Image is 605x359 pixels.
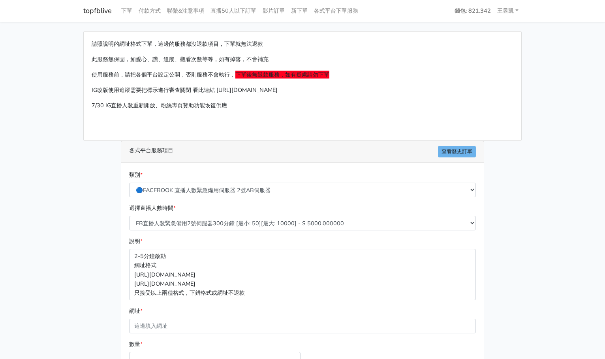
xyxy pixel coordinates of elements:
label: 網址 [129,307,143,316]
label: 數量 [129,340,143,349]
p: 使用服務前，請把各個平台設定公開，否則服務不會執行， [92,70,513,79]
p: IG改版使用追蹤需要把標示進行審查關閉 看此連結 [URL][DOMAIN_NAME] [92,86,513,95]
div: 各式平台服務項目 [121,141,484,163]
a: 王昱凱 [494,3,522,19]
a: topfblive [83,3,112,19]
label: 類別 [129,170,143,179]
a: 錢包: 821.342 [451,3,494,19]
a: 聯繫&注意事項 [164,3,207,19]
input: 這邊填入網址 [129,319,476,333]
label: 說明 [129,237,143,246]
label: 選擇直播人數時間 [129,204,176,213]
a: 直播50人以下訂單 [207,3,259,19]
p: 此服務無保固，如愛心、讚、追蹤、觀看次數等等，如有掉落，不會補充 [92,55,513,64]
strong: 錢包: 821.342 [455,7,491,15]
a: 下單 [118,3,135,19]
a: 付款方式 [135,3,164,19]
a: 新下單 [288,3,311,19]
span: 下單後無退款服務，如有疑慮請勿下單 [235,71,329,79]
p: 2-5分鐘啟動 網址格式 [URL][DOMAIN_NAME] [URL][DOMAIN_NAME] 只接受以上兩種格式，下錯格式或網址不退款 [129,249,476,300]
p: 請照說明的網址格式下單，這邊的服務都沒退款項目，下單就無法退款 [92,39,513,49]
a: 影片訂單 [259,3,288,19]
p: 7/30 IG直播人數重新開放、粉絲專頁贊助功能恢復供應 [92,101,513,110]
a: 查看歷史訂單 [438,146,476,157]
a: 各式平台下單服務 [311,3,361,19]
